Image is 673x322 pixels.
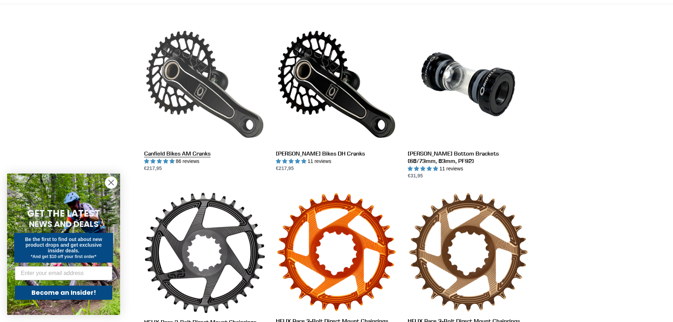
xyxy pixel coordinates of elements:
button: Close dialog [105,176,117,189]
span: *And get $10 off your first order* [31,254,96,259]
input: Enter your email address [15,266,112,280]
span: NEWS AND DEALS [29,218,99,230]
span: Be the first to find out about new product drops and get exclusive insider deals. [25,236,102,253]
button: Become an Insider! [15,286,112,300]
span: GET THE LATEST [27,207,100,220]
